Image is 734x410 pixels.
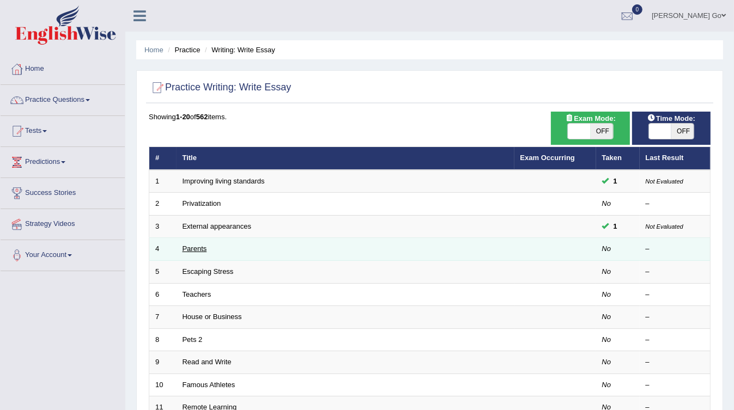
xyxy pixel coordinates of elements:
h2: Practice Writing: Write Essay [149,79,291,96]
a: Home [1,54,125,81]
b: 1-20 [176,113,190,121]
td: 7 [149,306,177,329]
small: Not Evaluated [646,223,683,230]
th: # [149,147,177,170]
a: House or Business [183,313,242,321]
div: – [646,380,705,390]
div: – [646,335,705,345]
a: Home [144,46,163,54]
em: No [602,335,611,344]
a: Tests [1,116,125,143]
li: Writing: Write Essay [202,45,275,55]
a: Read and Write [183,358,232,366]
em: No [602,290,611,298]
a: Predictions [1,147,125,174]
a: Parents [183,244,207,253]
a: Pets 2 [183,335,203,344]
div: Show exams occurring in exams [551,112,629,145]
div: – [646,290,705,300]
li: Practice [165,45,200,55]
td: 1 [149,170,177,193]
b: 562 [196,113,208,121]
em: No [602,199,611,207]
div: – [646,267,705,277]
a: Exam Occurring [520,154,575,162]
div: – [646,199,705,209]
span: Exam Mode: [561,113,620,124]
td: 4 [149,238,177,261]
span: Time Mode: [643,113,700,124]
span: OFF [671,124,694,139]
span: You can still take this question [609,175,622,187]
em: No [602,381,611,389]
a: Your Account [1,240,125,267]
a: External appearances [183,222,251,230]
a: Strategy Videos [1,209,125,236]
td: 3 [149,215,177,238]
div: – [646,357,705,368]
div: Showing of items. [149,112,711,122]
td: 9 [149,351,177,374]
td: 10 [149,374,177,396]
a: Privatization [183,199,221,207]
a: Famous Athletes [183,381,235,389]
td: 8 [149,328,177,351]
div: – [646,312,705,322]
em: No [602,358,611,366]
span: 0 [632,4,643,15]
span: You can still take this question [609,221,622,232]
div: – [646,244,705,254]
a: Improving living standards [183,177,265,185]
td: 5 [149,261,177,284]
a: Success Stories [1,178,125,205]
th: Title [177,147,514,170]
em: No [602,244,611,253]
a: Teachers [183,290,211,298]
a: Practice Questions [1,85,125,112]
a: Escaping Stress [183,267,234,276]
small: Not Evaluated [646,178,683,185]
th: Last Result [640,147,711,170]
em: No [602,313,611,321]
th: Taken [596,147,640,170]
span: OFF [591,124,614,139]
em: No [602,267,611,276]
td: 6 [149,283,177,306]
td: 2 [149,193,177,216]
